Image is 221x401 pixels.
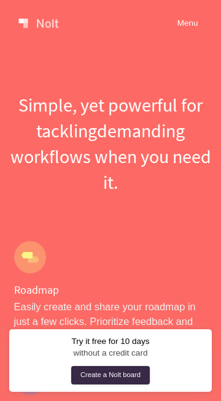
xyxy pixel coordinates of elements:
[71,337,149,360] div: without a credit card
[168,14,207,32] a: Menu
[71,337,149,348] strong: Try it free for 10 days
[14,299,207,345] p: Easily create and share your roadmap in just a few clicks. Prioritize feedback and communicate yo...
[71,367,150,385] a: Create a Nolt board
[14,283,207,297] h4: Roadmap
